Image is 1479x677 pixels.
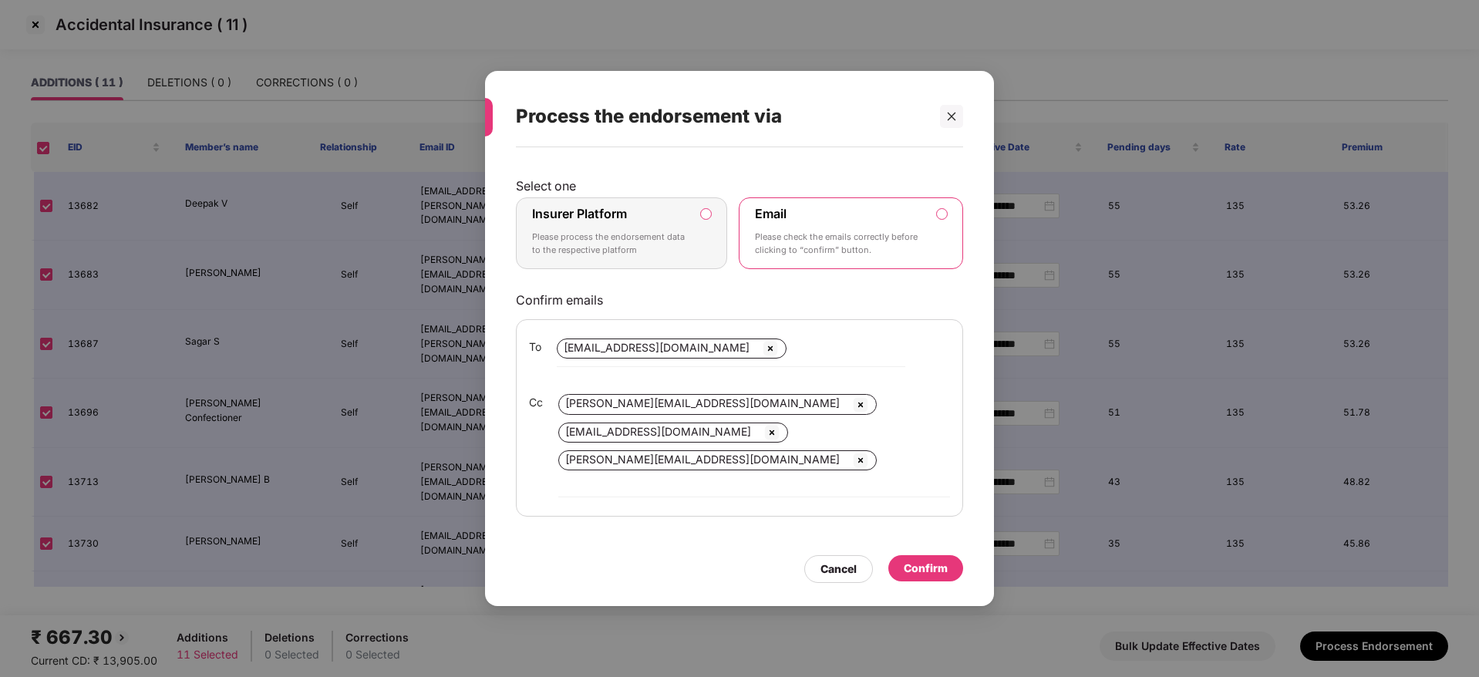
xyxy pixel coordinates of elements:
span: Cc [529,394,543,411]
span: To [529,338,541,355]
p: Confirm emails [516,292,963,308]
span: [EMAIL_ADDRESS][DOMAIN_NAME] [564,341,750,354]
div: Process the endorsement via [516,86,926,147]
img: svg+xml;base64,PHN2ZyBpZD0iQ3Jvc3MtMzJ4MzIiIHhtbG5zPSJodHRwOi8vd3d3LnczLm9yZy8yMDAwL3N2ZyIgd2lkdG... [851,396,870,414]
div: Confirm [904,560,948,577]
p: Please check the emails correctly before clicking to “confirm” button. [755,231,925,258]
span: close [946,111,957,122]
span: [EMAIL_ADDRESS][DOMAIN_NAME] [565,425,751,438]
img: svg+xml;base64,PHN2ZyBpZD0iQ3Jvc3MtMzJ4MzIiIHhtbG5zPSJodHRwOi8vd3d3LnczLm9yZy8yMDAwL3N2ZyIgd2lkdG... [761,339,780,358]
img: svg+xml;base64,PHN2ZyBpZD0iQ3Jvc3MtMzJ4MzIiIHhtbG5zPSJodHRwOi8vd3d3LnczLm9yZy8yMDAwL3N2ZyIgd2lkdG... [851,451,870,470]
input: EmailPlease check the emails correctly before clicking to “confirm” button. [937,209,947,219]
img: svg+xml;base64,PHN2ZyBpZD0iQ3Jvc3MtMzJ4MzIiIHhtbG5zPSJodHRwOi8vd3d3LnczLm9yZy8yMDAwL3N2ZyIgd2lkdG... [763,423,781,442]
p: Select one [516,178,963,194]
span: [PERSON_NAME][EMAIL_ADDRESS][DOMAIN_NAME] [565,396,840,409]
input: Insurer PlatformPlease process the endorsement data to the respective platform [701,209,711,219]
label: Insurer Platform [532,206,627,221]
div: Cancel [820,561,857,578]
span: [PERSON_NAME][EMAIL_ADDRESS][DOMAIN_NAME] [565,453,840,466]
label: Email [755,206,787,221]
p: Please process the endorsement data to the respective platform [532,231,689,258]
